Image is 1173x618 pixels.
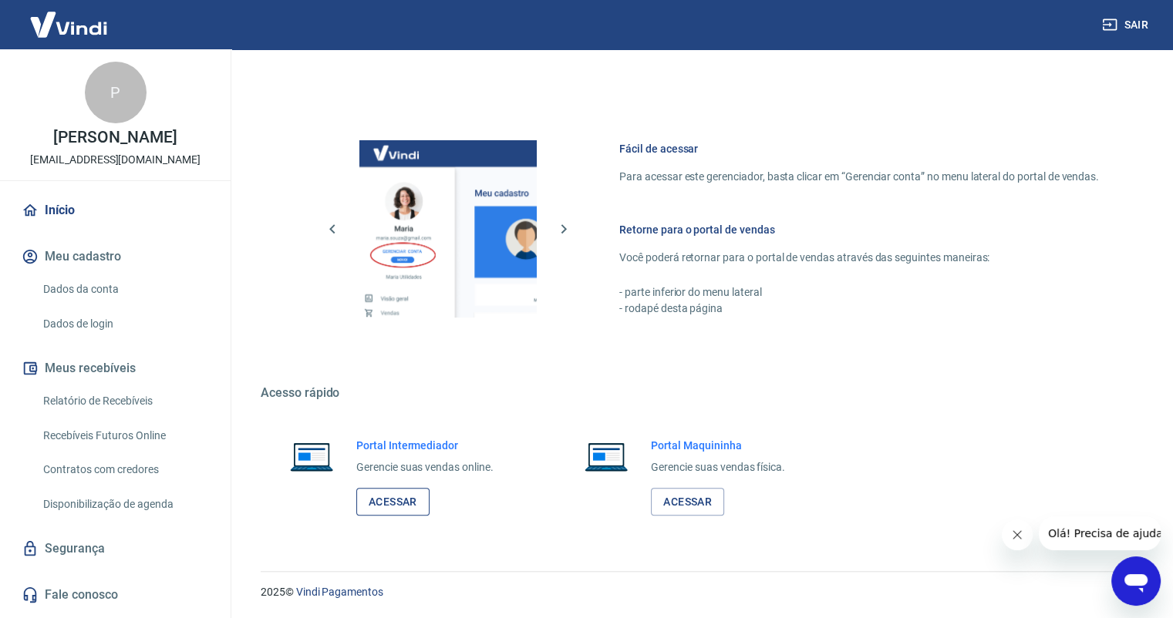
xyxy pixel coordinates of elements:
[19,578,212,612] a: Fale conosco
[37,274,212,305] a: Dados da conta
[619,141,1099,156] h6: Fácil de acessar
[651,488,724,516] a: Acessar
[574,438,639,475] img: Imagem de um notebook aberto
[30,152,201,168] p: [EMAIL_ADDRESS][DOMAIN_NAME]
[1111,556,1161,606] iframe: Botão para abrir a janela de mensagens
[37,454,212,485] a: Contratos com credores
[19,240,212,274] button: Meu cadastro
[19,532,212,566] a: Segurança
[19,1,119,48] img: Vindi
[1002,519,1033,550] iframe: Fechar mensagem
[37,385,212,417] a: Relatório de Recebíveis
[261,385,1136,401] h5: Acesso rápido
[651,438,785,453] h6: Portal Maquininha
[356,488,430,516] a: Acessar
[19,193,212,227] a: Início
[356,459,494,475] p: Gerencie suas vendas online.
[651,459,785,475] p: Gerencie suas vendas física.
[619,284,1099,301] p: - parte inferior do menu lateral
[1099,11,1154,39] button: Sair
[9,11,130,23] span: Olá! Precisa de ajuda?
[619,222,1099,237] h6: Retorne para o portal de vendas
[359,140,537,317] img: Imagem da dashboard mostrando o botão de gerenciar conta na sidebar no lado esquerdo
[85,62,147,123] div: P
[619,169,1099,185] p: Para acessar este gerenciador, basta clicar em “Gerenciar conta” no menu lateral do portal de ven...
[296,586,383,598] a: Vindi Pagamentos
[37,420,212,452] a: Recebíveis Futuros Online
[37,489,212,520] a: Disponibilização de agenda
[619,250,1099,266] p: Você poderá retornar para o portal de vendas através das seguintes maneiras:
[619,301,1099,317] p: - rodapé desta página
[37,308,212,340] a: Dados de login
[1039,516,1161,550] iframe: Mensagem da empresa
[279,438,344,475] img: Imagem de um notebook aberto
[19,351,212,385] button: Meus recebíveis
[261,584,1136,600] p: 2025 ©
[53,129,177,146] p: [PERSON_NAME]
[356,438,494,453] h6: Portal Intermediador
